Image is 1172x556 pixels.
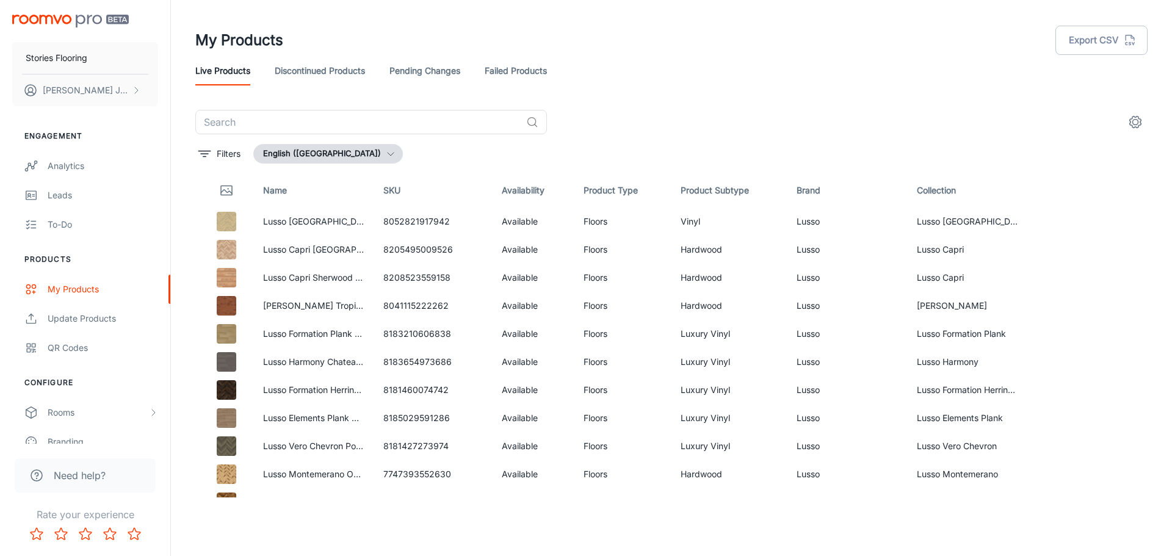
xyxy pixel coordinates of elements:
td: Hardwood [671,460,786,488]
td: Lusso [787,264,907,292]
button: filter [195,144,244,164]
button: Rate 4 star [98,522,122,546]
button: Rate 5 star [122,522,146,546]
td: Lusso [787,236,907,264]
td: Available [492,488,574,516]
button: settings [1123,110,1148,134]
button: [PERSON_NAME] Joshi [12,74,158,106]
div: Leads [48,189,158,202]
td: Floors [574,292,671,320]
td: Available [492,236,574,264]
p: Filters [217,147,241,161]
div: Update Products [48,312,158,325]
span: Need help? [54,468,106,483]
td: Lusso [787,208,907,236]
svg: Thumbnail [219,183,234,198]
div: QR Codes [48,341,158,355]
td: Floors [574,488,671,516]
td: Lusso [787,404,907,432]
td: Lusso [787,460,907,488]
td: Hardwood [671,264,786,292]
td: Lusso [787,376,907,404]
img: Roomvo PRO Beta [12,15,129,27]
td: Lusso Harmony [907,348,1027,376]
td: 8205495009526 [374,236,493,264]
td: Vinyl [671,208,786,236]
p: [PERSON_NAME] Joshi [43,84,129,97]
td: Available [492,292,574,320]
td: Hardwood [671,292,786,320]
a: Live Products [195,56,250,85]
td: Luxury Vinyl [671,320,786,348]
td: Floors [574,376,671,404]
a: Lusso Capri [GEOGRAPHIC_DATA] [263,244,400,255]
th: SKU [374,173,493,208]
td: 8183654973686 [374,348,493,376]
div: To-do [48,218,158,231]
th: Product Subtype [671,173,786,208]
a: Lusso Formation Plank Pastel Blanc PLF4252G [263,328,449,339]
td: Floors [574,432,671,460]
td: Floors [574,236,671,264]
td: Floors [574,320,671,348]
td: Lusso Capri [907,236,1027,264]
td: 8052821917942 [374,208,493,236]
td: [PERSON_NAME] [907,292,1027,320]
td: 8181427273974 [374,432,493,460]
p: Rate your experience [10,507,161,522]
td: Hardwood [671,236,786,264]
td: Lusso [787,432,907,460]
td: 8185029591286 [374,404,493,432]
button: English ([GEOGRAPHIC_DATA]) [253,144,403,164]
td: Floors [574,264,671,292]
th: Product Type [574,173,671,208]
td: Lusso [787,488,907,516]
a: Lusso Rome Herringbone Smoked Brushed & Oiled Engineered Oak [263,497,532,507]
td: Lusso Vero Chevron [907,432,1027,460]
td: 8183210606838 [374,320,493,348]
td: Available [492,404,574,432]
button: Rate 2 star [49,522,73,546]
td: Lusso [787,320,907,348]
th: Availability [492,173,574,208]
td: Available [492,460,574,488]
div: Analytics [48,159,158,173]
td: Lusso Formation Herringbone [907,376,1027,404]
td: Floors [574,208,671,236]
h1: My Products [195,29,283,51]
td: 7989188428022 [374,488,493,516]
td: Floors [574,348,671,376]
td: 8181460074742 [374,376,493,404]
a: Lusso Harmony Chateau PLF4354 [263,356,400,367]
a: Pending Changes [389,56,460,85]
div: My Products [48,283,158,296]
td: Floors [574,404,671,432]
div: Branding [48,435,158,449]
td: 7747393552630 [374,460,493,488]
td: Luxury Vinyl [671,376,786,404]
td: Lusso Formation Plank [907,320,1027,348]
th: Brand [787,173,907,208]
td: Lusso [787,348,907,376]
td: Available [492,208,574,236]
td: Hardwood [671,488,786,516]
th: Collection [907,173,1027,208]
button: Export CSV [1055,26,1148,55]
button: Rate 1 star [24,522,49,546]
td: Luxury Vinyl [671,348,786,376]
a: Failed Products [485,56,547,85]
div: Rooms [48,406,148,419]
a: Lusso Vero Chevron Portofino PLF7106GC [263,441,431,451]
a: [PERSON_NAME] Tropical Acacia Solid Wood Flooring 122mm [263,300,511,311]
td: Lusso [GEOGRAPHIC_DATA] [907,488,1027,516]
input: Search [195,110,521,134]
td: Available [492,432,574,460]
td: Floors [574,460,671,488]
a: Lusso Capri Sherwood Oak [263,272,372,283]
td: Lusso Elements Plank [907,404,1027,432]
a: Lusso Elements Plank Uranium Oak PLF5205 [263,413,442,423]
td: Available [492,320,574,348]
a: Lusso Formation Herringbone Burnt Cocoa Glue Down PLF4268GH [263,385,529,395]
a: Lusso [GEOGRAPHIC_DATA] Parquet Canopy Oak Click SPC Vinyl Flooring [263,216,560,226]
td: Lusso [787,292,907,320]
